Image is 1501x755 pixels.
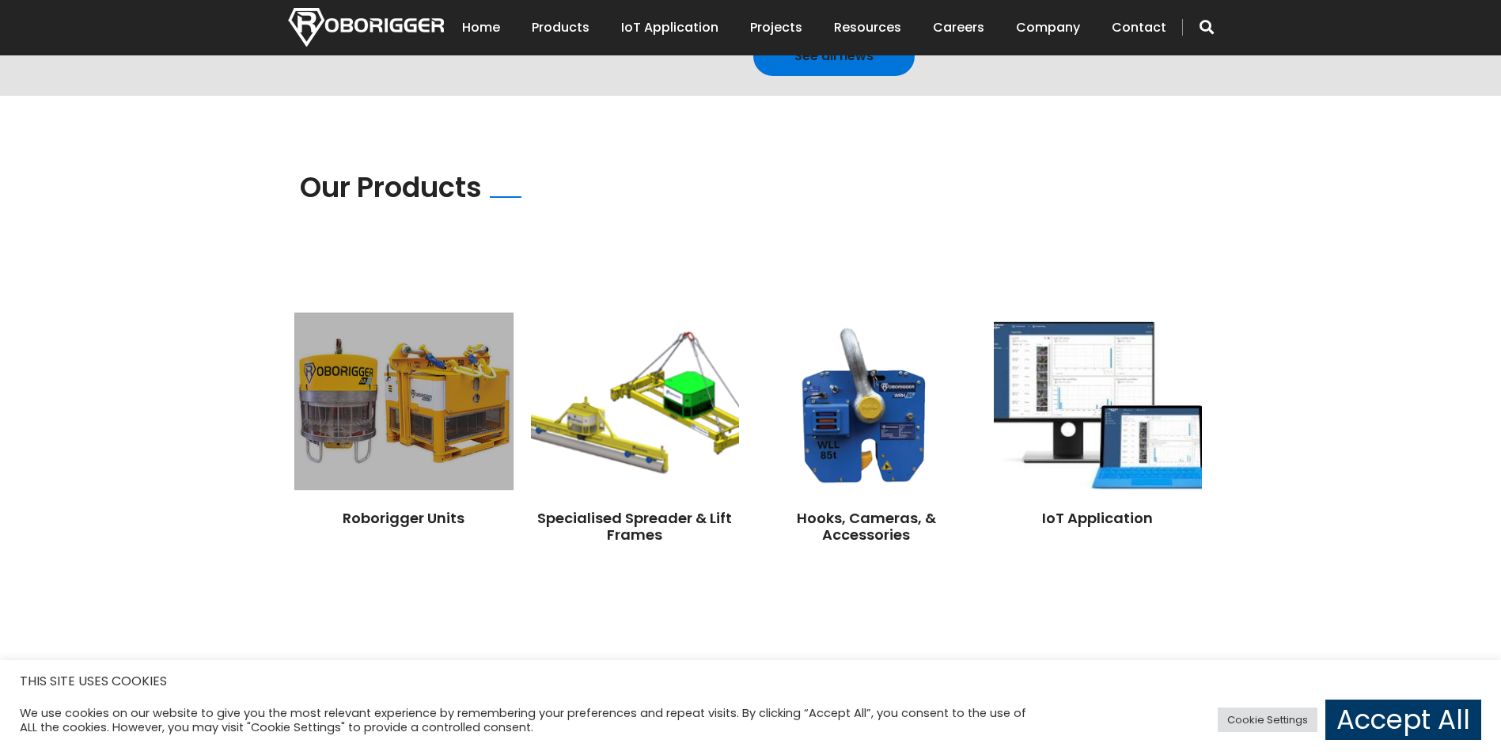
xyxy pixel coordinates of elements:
[1325,700,1481,740] a: Accept All
[20,706,1043,734] div: We use cookies on our website to give you the most relevant experience by remembering your prefer...
[462,3,500,52] a: Home
[753,36,915,76] a: See all news
[300,171,482,204] h2: Our Products
[1112,3,1166,52] a: Contact
[933,3,984,52] a: Careers
[537,508,732,545] a: Specialised Spreader & Lift Frames
[1218,708,1317,732] a: Cookie Settings
[797,508,936,545] a: Hooks, Cameras, & Accessories
[532,3,589,52] a: Products
[1016,3,1080,52] a: Company
[750,3,802,52] a: Projects
[621,3,718,52] a: IoT Application
[288,8,444,47] img: Nortech
[343,508,464,528] a: Roborigger Units
[1042,508,1153,528] a: IoT Application
[834,3,901,52] a: Resources
[20,671,1481,692] h5: THIS SITE USES COOKIES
